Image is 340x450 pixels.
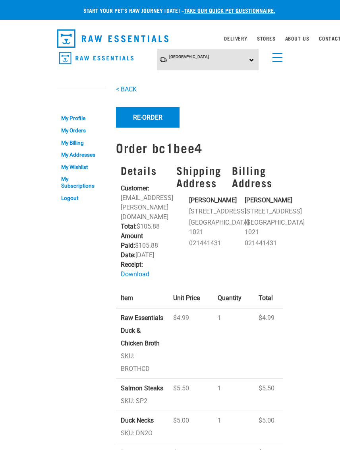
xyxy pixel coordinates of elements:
[116,411,168,443] td: SKU: DN2O
[57,97,96,100] a: My Account
[189,218,222,237] li: [GEOGRAPHIC_DATA] 1021
[254,411,283,443] td: $5.00
[121,223,137,230] strong: Total:
[116,378,168,411] td: SKU: SP2
[121,232,143,249] strong: Amount Paid:
[121,314,163,347] strong: Raw Essentials Duck & Chicken Broth
[116,289,168,308] th: Item
[121,384,163,392] strong: Salmon Steaks
[116,107,180,128] button: Re-Order
[254,378,283,411] td: $5.50
[168,411,213,443] td: $5.00
[57,161,106,173] a: My Wishlist
[121,417,154,424] strong: Duck Necks
[245,218,278,237] li: [GEOGRAPHIC_DATA] 1021
[224,37,247,40] a: Delivery
[213,308,254,379] td: 1
[57,124,106,137] a: My Orders
[245,196,292,204] strong: [PERSON_NAME]
[116,140,283,155] h1: Order bc1bee4
[213,378,254,411] td: 1
[168,289,213,308] th: Unit Price
[232,164,278,188] h3: Billing Address
[121,270,149,278] a: Download
[269,48,283,63] a: menu
[189,239,222,248] li: 021441431
[168,378,213,411] td: $5.50
[184,9,275,12] a: take our quick pet questionnaire.
[57,137,106,149] a: My Billing
[189,196,237,204] strong: [PERSON_NAME]
[254,308,283,379] td: $4.99
[245,239,278,248] li: 021441431
[257,37,276,40] a: Stores
[245,207,278,216] li: [STREET_ADDRESS]
[116,159,172,284] div: [EMAIL_ADDRESS][PERSON_NAME][DOMAIN_NAME] $105.88 $105.88 [DATE]
[57,112,106,125] a: My Profile
[169,54,209,59] span: [GEOGRAPHIC_DATA]
[121,261,143,268] strong: Receipt:
[189,207,222,216] li: [STREET_ADDRESS]
[159,56,167,63] img: van-moving.png
[213,411,254,443] td: 1
[121,251,135,259] strong: Date:
[121,184,149,192] strong: Customer:
[116,85,137,93] a: < BACK
[57,149,106,161] a: My Addresses
[51,26,289,51] nav: dropdown navigation
[59,52,133,64] img: Raw Essentials Logo
[168,308,213,379] td: $4.99
[176,164,222,188] h3: Shipping Address
[254,289,283,308] th: Total
[57,173,106,192] a: My Subscriptions
[57,192,106,204] a: Logout
[116,308,168,379] td: SKU: BROTHCD
[57,29,168,48] img: Raw Essentials Logo
[121,164,167,177] h3: Details
[213,289,254,308] th: Quantity
[285,37,309,40] a: About Us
